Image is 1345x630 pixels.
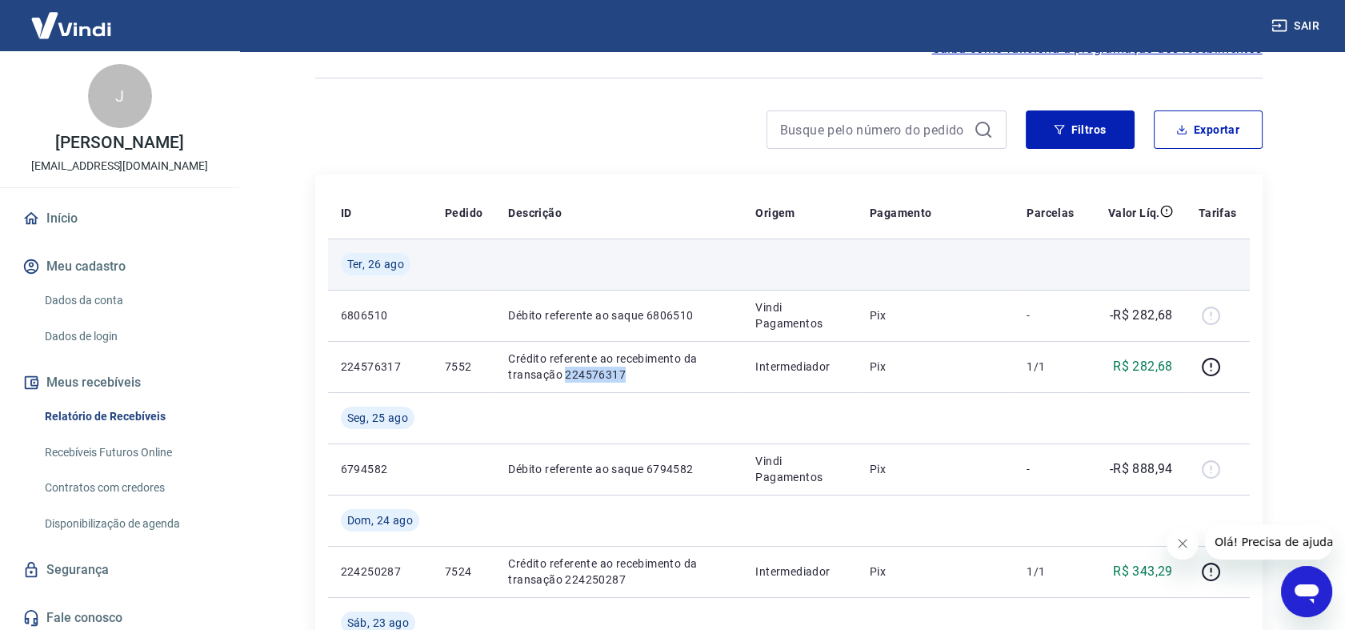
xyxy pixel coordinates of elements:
iframe: Mensagem da empresa [1205,524,1332,560]
p: R$ 343,29 [1113,562,1173,581]
p: -R$ 888,94 [1110,459,1173,479]
button: Filtros [1026,110,1135,149]
a: Recebíveis Futuros Online [38,436,220,469]
p: Pedido [445,205,482,221]
p: Pix [870,564,1001,580]
div: J [88,64,152,128]
p: Descrição [508,205,562,221]
p: - [1027,307,1074,323]
a: Contratos com credores [38,471,220,504]
p: Crédito referente ao recebimento da transação 224576317 [508,351,730,383]
p: Vindi Pagamentos [755,453,844,485]
p: 6806510 [341,307,419,323]
p: Pagamento [870,205,932,221]
p: ID [341,205,352,221]
p: Pix [870,359,1001,375]
p: 6794582 [341,461,419,477]
p: Pix [870,307,1001,323]
p: Débito referente ao saque 6806510 [508,307,730,323]
p: Intermediador [755,564,844,580]
span: Olá! Precisa de ajuda? [10,11,134,24]
p: Débito referente ao saque 6794582 [508,461,730,477]
p: Origem [755,205,795,221]
p: 7524 [445,564,482,580]
a: Segurança [19,552,220,588]
p: - [1027,461,1074,477]
button: Meu cadastro [19,249,220,284]
a: Disponibilização de agenda [38,508,220,540]
p: Intermediador [755,359,844,375]
p: Parcelas [1027,205,1074,221]
p: Valor Líq. [1108,205,1160,221]
p: 7552 [445,359,482,375]
button: Meus recebíveis [19,365,220,400]
p: Pix [870,461,1001,477]
button: Sair [1268,11,1326,41]
iframe: Fechar mensagem [1167,528,1199,560]
p: 1/1 [1027,359,1074,375]
p: [PERSON_NAME] [55,134,183,151]
p: Crédito referente ao recebimento da transação 224250287 [508,556,730,588]
img: Vindi [19,1,123,50]
p: 224250287 [341,564,419,580]
span: Seg, 25 ago [347,410,408,426]
p: Tarifas [1199,205,1237,221]
button: Exportar [1154,110,1263,149]
p: Vindi Pagamentos [755,299,844,331]
p: 224576317 [341,359,419,375]
a: Relatório de Recebíveis [38,400,220,433]
iframe: Botão para abrir a janela de mensagens [1281,566,1332,617]
p: [EMAIL_ADDRESS][DOMAIN_NAME] [31,158,208,175]
span: Dom, 24 ago [347,512,413,528]
p: -R$ 282,68 [1110,306,1173,325]
p: 1/1 [1027,564,1074,580]
span: Ter, 26 ago [347,256,404,272]
a: Dados de login [38,320,220,353]
a: Dados da conta [38,284,220,317]
a: Início [19,201,220,236]
input: Busque pelo número do pedido [780,118,967,142]
p: R$ 282,68 [1113,357,1173,376]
